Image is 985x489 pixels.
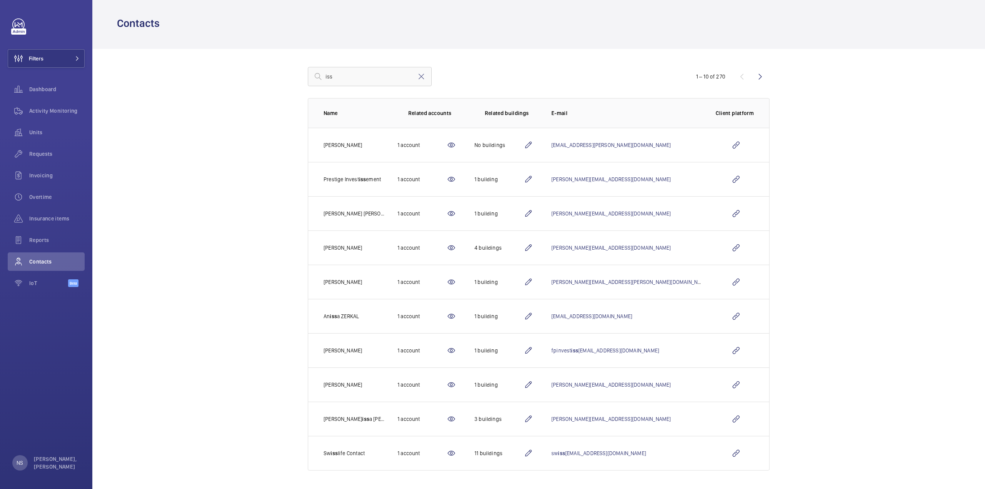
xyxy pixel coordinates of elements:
span: iss [571,347,578,354]
div: No buildings [474,141,524,149]
a: [EMAIL_ADDRESS][PERSON_NAME][DOMAIN_NAME] [551,142,671,148]
div: 11 buildings [474,449,524,457]
div: 1 – 10 of 270 [696,73,725,80]
div: 1 account [397,415,447,423]
span: Invoicing [29,172,85,179]
span: Overtime [29,193,85,201]
span: Insurance items [29,215,85,222]
span: iss [558,450,565,456]
p: An a ZERKAL [324,312,359,320]
span: iss [359,176,366,182]
div: 1 building [474,175,524,183]
p: [PERSON_NAME] a [PERSON_NAME] [324,415,385,423]
div: 3 buildings [474,415,524,423]
div: 1 account [397,381,447,389]
p: [PERSON_NAME] [PERSON_NAME] [324,210,385,217]
p: [PERSON_NAME], [PERSON_NAME] [34,455,80,471]
span: iss [330,313,337,319]
p: Client platform [716,109,754,117]
a: fpinvestiss[EMAIL_ADDRESS][DOMAIN_NAME] [551,347,659,354]
p: Name [324,109,385,117]
p: NS [17,459,23,467]
a: [PERSON_NAME][EMAIL_ADDRESS][DOMAIN_NAME] [551,245,671,251]
p: Related buildings [485,109,529,117]
h1: Contacts [117,16,164,30]
span: Reports [29,236,85,244]
span: iss [362,416,369,422]
div: 1 account [397,210,447,217]
span: Units [29,129,85,136]
a: [PERSON_NAME][EMAIL_ADDRESS][PERSON_NAME][DOMAIN_NAME] [551,279,710,285]
p: [PERSON_NAME] [324,141,362,149]
span: Filters [29,55,43,62]
div: 1 account [397,141,447,149]
a: swiss[EMAIL_ADDRESS][DOMAIN_NAME] [551,450,646,456]
div: 1 building [474,347,524,354]
p: [PERSON_NAME] [324,381,362,389]
p: Related accounts [408,109,452,117]
a: [PERSON_NAME][EMAIL_ADDRESS][DOMAIN_NAME] [551,176,671,182]
p: [PERSON_NAME] [324,347,362,354]
p: [PERSON_NAME] [324,278,362,286]
div: 1 account [397,278,447,286]
span: IoT [29,279,68,287]
div: 1 account [397,175,447,183]
div: 1 account [397,244,447,252]
p: Prestige Invest ement [324,175,381,183]
input: Search by lastname, firstname, mail or client [308,67,432,86]
div: 4 buildings [474,244,524,252]
p: Sw life Contact [324,449,365,457]
button: Filters [8,49,85,68]
a: [PERSON_NAME][EMAIL_ADDRESS][DOMAIN_NAME] [551,382,671,388]
a: [PERSON_NAME][EMAIL_ADDRESS][DOMAIN_NAME] [551,210,671,217]
p: [PERSON_NAME] [324,244,362,252]
div: 1 building [474,381,524,389]
span: iss [331,450,338,456]
span: Contacts [29,258,85,265]
span: Requests [29,150,85,158]
div: 1 building [474,312,524,320]
a: [PERSON_NAME][EMAIL_ADDRESS][DOMAIN_NAME] [551,416,671,422]
div: 1 account [397,347,447,354]
div: 1 building [474,278,524,286]
p: E-mail [551,109,703,117]
span: Dashboard [29,85,85,93]
div: 1 building [474,210,524,217]
div: 1 account [397,449,447,457]
span: Activity Monitoring [29,107,85,115]
span: Beta [68,279,78,287]
div: 1 account [397,312,447,320]
a: [EMAIL_ADDRESS][DOMAIN_NAME] [551,313,632,319]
